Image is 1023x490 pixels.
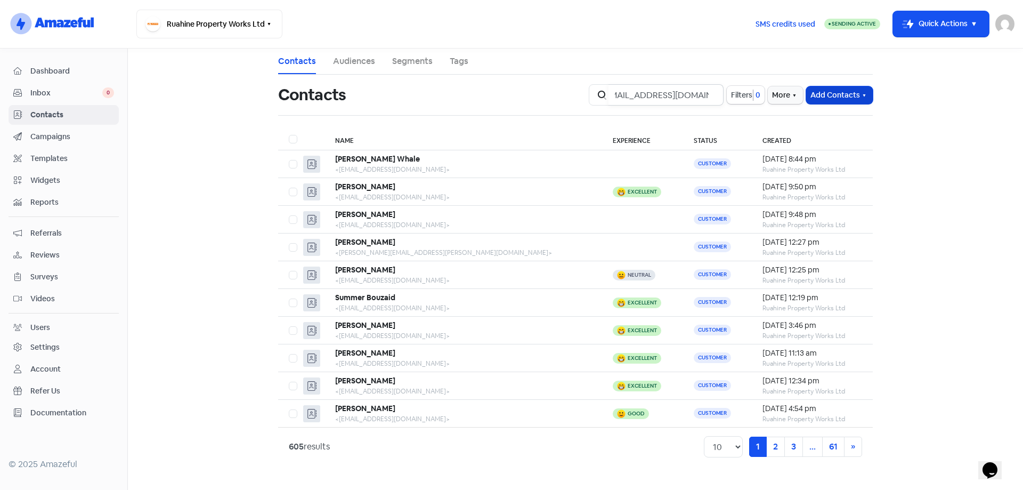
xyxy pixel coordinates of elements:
span: Customer [694,297,731,308]
th: Created [752,128,873,150]
a: Inbox 0 [9,83,119,103]
div: Excellent [628,189,657,195]
a: Templates [9,149,119,168]
a: ... [802,437,823,457]
a: 1 [749,437,767,457]
b: [PERSON_NAME] [335,182,395,191]
a: Contacts [278,55,316,68]
div: Excellent [628,356,657,361]
input: Search [608,84,724,106]
div: <[EMAIL_ADDRESS][DOMAIN_NAME]> [335,192,591,202]
div: Account [30,364,61,375]
a: Account [9,359,119,379]
div: Ruahine Property Works Ltd [762,276,862,285]
button: Filters0 [727,86,765,104]
span: Sending Active [832,20,876,27]
div: © 2025 Amazeful [9,458,119,471]
div: [DATE] 12:27 pm [762,237,862,248]
b: [PERSON_NAME] [335,348,395,358]
div: Ruahine Property Works Ltd [762,303,862,313]
img: User [995,14,1014,34]
a: Tags [450,55,468,68]
span: Templates [30,153,114,164]
div: Ruahine Property Works Ltd [762,387,862,396]
span: Dashboard [30,66,114,77]
a: 61 [822,437,845,457]
a: 2 [766,437,785,457]
div: [DATE] 12:34 pm [762,375,862,387]
span: Referrals [30,228,114,239]
div: Excellent [628,328,657,333]
h1: Contacts [278,78,346,112]
span: Customer [694,186,731,197]
div: <[EMAIL_ADDRESS][DOMAIN_NAME]> [335,165,591,174]
div: <[EMAIL_ADDRESS][DOMAIN_NAME]> [335,414,591,424]
a: Surveys [9,267,119,287]
span: Refer Us [30,385,114,397]
span: » [851,441,855,452]
div: <[PERSON_NAME][EMAIL_ADDRESS][PERSON_NAME][DOMAIN_NAME]> [335,248,591,258]
div: <[EMAIL_ADDRESS][DOMAIN_NAME]> [335,359,591,368]
span: Documentation [30,407,114,419]
div: <[EMAIL_ADDRESS][DOMAIN_NAME]> [335,303,591,313]
button: More [768,86,803,104]
div: [DATE] 11:13 am [762,348,862,359]
span: Reviews [30,250,114,261]
span: Customer [694,269,731,280]
span: Customer [694,408,731,419]
div: Settings [30,342,60,353]
div: results [289,440,330,453]
span: Contacts [30,109,114,121]
a: Videos [9,289,119,309]
th: Experience [602,128,684,150]
a: SMS credits used [746,18,824,29]
div: Ruahine Property Works Ltd [762,248,862,258]
div: [DATE] 9:50 pm [762,181,862,192]
span: 0 [753,90,760,101]
a: Next [844,437,862,457]
a: Refer Us [9,381,119,401]
a: 3 [784,437,803,457]
b: [PERSON_NAME] [335,237,395,247]
div: [DATE] 12:25 pm [762,264,862,276]
span: Widgets [30,175,114,186]
b: [PERSON_NAME] [335,376,395,385]
button: Ruahine Property Works Ltd [136,10,282,38]
div: <[EMAIL_ADDRESS][DOMAIN_NAME]> [335,387,591,396]
a: Referrals [9,223,119,243]
a: Settings [9,338,119,357]
th: Name [324,128,602,150]
span: Customer [694,242,731,252]
div: Excellent [628,300,657,306]
b: [PERSON_NAME] Whale [335,154,420,164]
b: [PERSON_NAME] [335,320,395,330]
div: Excellent [628,383,657,389]
a: Sending Active [824,18,880,30]
span: Filters [731,90,752,101]
span: Customer [694,158,731,169]
span: Surveys [30,271,114,283]
div: <[EMAIL_ADDRESS][DOMAIN_NAME]> [335,220,591,230]
button: Add Contacts [806,86,873,104]
div: [DATE] 3:46 pm [762,320,862,331]
b: [PERSON_NAME] [335,404,395,413]
div: Good [628,411,645,416]
div: Ruahine Property Works Ltd [762,192,862,202]
span: Reports [30,197,114,208]
a: Widgets [9,171,119,190]
span: Videos [30,293,114,304]
a: Users [9,318,119,338]
b: [PERSON_NAME] [335,265,395,275]
iframe: chat widget [978,447,1012,479]
span: Campaigns [30,131,114,142]
a: Documentation [9,403,119,423]
div: Ruahine Property Works Ltd [762,359,862,368]
div: [DATE] 12:19 pm [762,292,862,303]
th: Status [683,128,751,150]
div: [DATE] 4:54 pm [762,403,862,414]
div: Neutral [628,272,651,278]
div: <[EMAIL_ADDRESS][DOMAIN_NAME]> [335,331,591,341]
span: 0 [102,87,114,98]
a: Audiences [333,55,375,68]
div: Ruahine Property Works Ltd [762,165,862,174]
